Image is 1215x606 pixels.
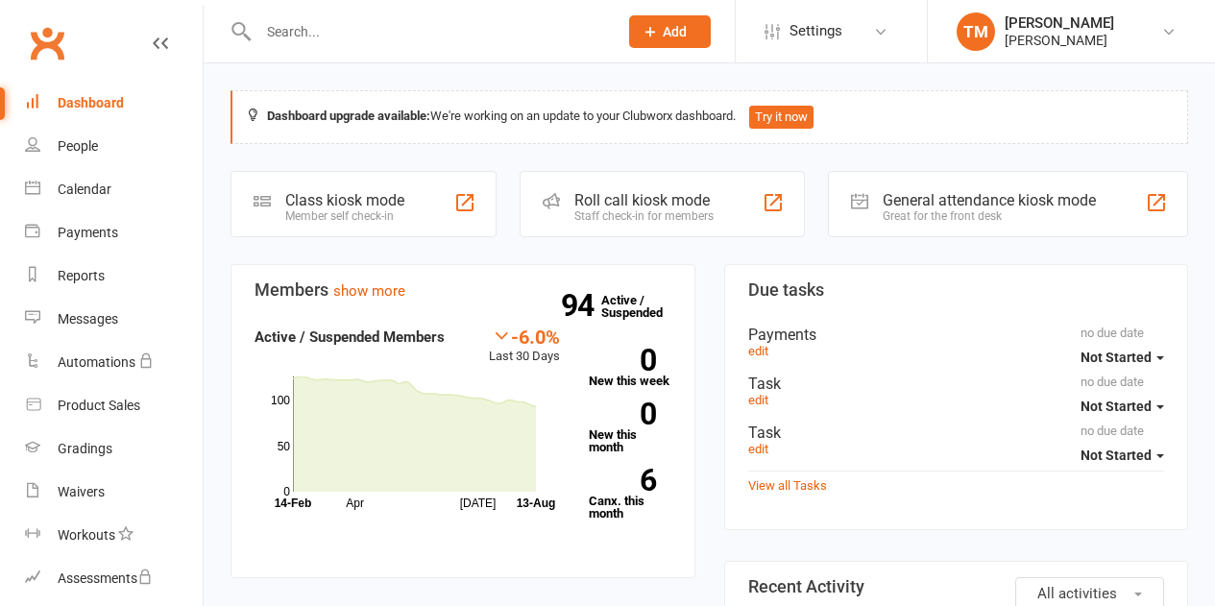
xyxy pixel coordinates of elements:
a: Workouts [25,514,203,557]
div: Task [748,424,1165,442]
div: Great for the front desk [883,209,1096,223]
h3: Recent Activity [748,577,1165,596]
a: 6Canx. this month [589,469,671,520]
div: Assessments [58,570,153,586]
a: View all Tasks [748,478,827,493]
div: [PERSON_NAME] [1005,32,1114,49]
a: People [25,125,203,168]
strong: 94 [561,291,601,320]
div: Last 30 Days [489,326,560,367]
a: show more [333,282,405,300]
strong: 0 [589,400,656,428]
div: TM [957,12,995,51]
a: Clubworx [23,19,71,67]
a: edit [748,393,768,407]
a: 0New this week [589,349,671,387]
a: Dashboard [25,82,203,125]
div: Class kiosk mode [285,191,404,209]
a: Calendar [25,168,203,211]
button: Not Started [1081,340,1164,375]
h3: Due tasks [748,280,1165,300]
a: 94Active / Suspended [601,279,686,333]
div: [PERSON_NAME] [1005,14,1114,32]
div: Dashboard [58,95,124,110]
div: Product Sales [58,398,140,413]
a: edit [748,344,768,358]
div: Messages [58,311,118,327]
div: Task [748,375,1165,393]
strong: Dashboard upgrade available: [267,109,430,123]
div: General attendance kiosk mode [883,191,1096,209]
span: Settings [790,10,842,53]
strong: Active / Suspended Members [255,328,445,346]
a: Automations [25,341,203,384]
div: We're working on an update to your Clubworx dashboard. [231,90,1188,144]
div: Waivers [58,484,105,499]
a: Waivers [25,471,203,514]
div: Payments [58,225,118,240]
div: Payments [748,326,1165,344]
strong: 0 [589,346,656,375]
a: 0New this month [589,402,671,453]
button: Add [629,15,711,48]
button: Not Started [1081,389,1164,424]
a: Payments [25,211,203,255]
button: Not Started [1081,438,1164,473]
div: Member self check-in [285,209,404,223]
span: Not Started [1081,399,1152,414]
div: People [58,138,98,154]
input: Search... [253,18,605,45]
a: edit [748,442,768,456]
a: Product Sales [25,384,203,427]
div: Staff check-in for members [574,209,714,223]
a: Gradings [25,427,203,471]
div: Reports [58,268,105,283]
button: Try it now [749,106,814,129]
a: Assessments [25,557,203,600]
div: Roll call kiosk mode [574,191,714,209]
span: Not Started [1081,350,1152,365]
div: Calendar [58,182,111,197]
div: -6.0% [489,326,560,347]
span: Not Started [1081,448,1152,463]
strong: 6 [589,466,656,495]
a: Reports [25,255,203,298]
h3: Members [255,280,671,300]
span: Add [663,24,687,39]
div: Automations [58,354,135,370]
span: All activities [1037,585,1117,602]
div: Workouts [58,527,115,543]
div: Gradings [58,441,112,456]
a: Messages [25,298,203,341]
